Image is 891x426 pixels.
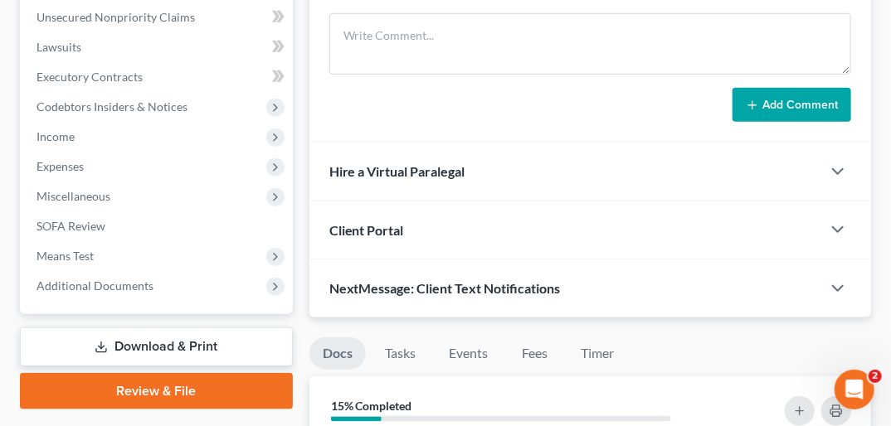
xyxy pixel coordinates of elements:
[37,40,81,54] span: Lawsuits
[23,2,293,32] a: Unsecured Nonpriority Claims
[20,373,293,409] a: Review & File
[23,62,293,92] a: Executory Contracts
[37,249,94,263] span: Means Test
[835,370,874,409] iframe: Intercom live chat
[37,278,153,293] span: Additional Documents
[23,211,293,241] a: SOFA Review
[37,10,195,24] span: Unsecured Nonpriority Claims
[436,337,502,370] a: Events
[329,222,404,238] span: Client Portal
[37,129,75,143] span: Income
[329,163,465,179] span: Hire a Virtual Paralegal
[37,189,110,203] span: Miscellaneous
[37,70,143,84] span: Executory Contracts
[20,327,293,366] a: Download & Print
[331,399,412,413] strong: 15% Completed
[372,337,430,370] a: Tasks
[509,337,562,370] a: Fees
[733,88,851,123] button: Add Comment
[37,159,84,173] span: Expenses
[329,280,561,296] span: NextMessage: Client Text Notifications
[309,337,366,370] a: Docs
[568,337,628,370] a: Timer
[23,32,293,62] a: Lawsuits
[37,99,187,114] span: Codebtors Insiders & Notices
[869,370,882,383] span: 2
[37,219,105,233] span: SOFA Review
